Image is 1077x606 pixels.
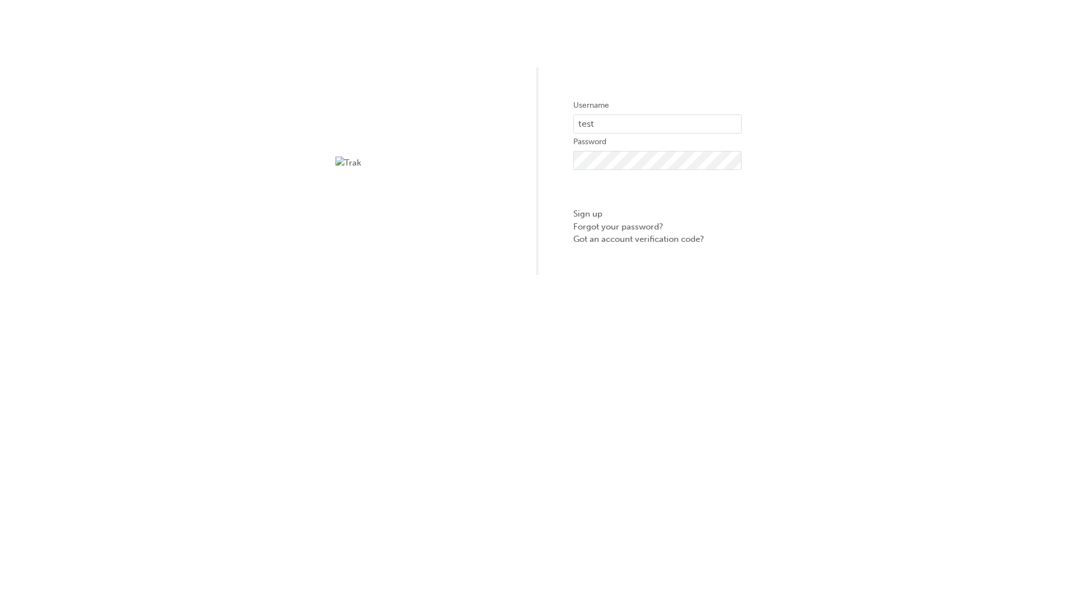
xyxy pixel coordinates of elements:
input: Username [573,114,742,134]
label: Password [573,135,742,149]
button: Sign In [573,178,742,200]
label: Username [573,99,742,112]
img: Trak [335,157,504,169]
a: Got an account verification code? [573,233,742,246]
a: Sign up [573,208,742,221]
a: Forgot your password? [573,221,742,233]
